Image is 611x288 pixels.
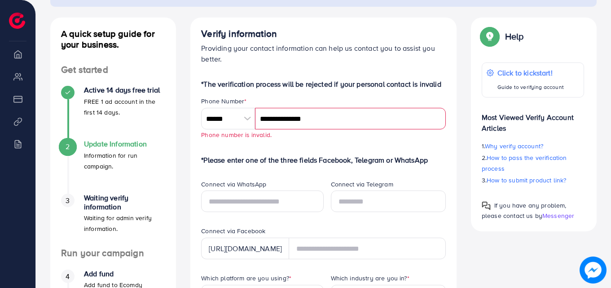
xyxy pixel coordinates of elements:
p: Guide to verifying account [497,82,564,93]
li: Waiting verify information [50,194,176,248]
label: Connect via WhatsApp [201,180,266,189]
label: Which platform are you using? [201,274,291,283]
p: *The verification process will be rejected if your personal contact is invalid [201,79,446,89]
h4: Verify information [201,28,446,40]
h4: Get started [50,64,176,75]
p: 3. [482,175,584,186]
label: Which industry are you in? [331,274,409,283]
span: 4 [66,271,70,282]
p: Click to kickstart! [497,67,564,78]
span: How to submit product link? [487,176,566,185]
p: Help [505,31,524,42]
span: If you have any problem, please contact us by [482,201,567,220]
li: Update Information [50,140,176,194]
h4: Run your campaign [50,248,176,259]
div: [URL][DOMAIN_NAME] [201,238,289,259]
p: 1. [482,141,584,151]
p: Most Viewed Verify Account Articles [482,105,584,133]
p: 2. [482,152,584,174]
label: Connect via Facebook [201,226,265,235]
p: Information for run campaign. [84,150,165,172]
h4: A quick setup guide for your business. [50,28,176,50]
p: *Please enter one of the three fields Facebook, Telegram or WhatsApp [201,155,446,165]
span: 3 [66,195,70,206]
span: Messenger [542,211,574,220]
h4: Active 14 days free trial [84,86,165,94]
img: logo [9,13,25,29]
img: Popup guide [482,201,491,210]
h4: Update Information [84,140,165,148]
img: Popup guide [482,28,498,44]
img: image [580,257,607,284]
span: 2 [66,142,70,152]
label: Connect via Telegram [331,180,393,189]
label: Phone Number [201,97,246,106]
span: Why verify account? [485,142,543,151]
h4: Waiting verify information [84,194,165,211]
p: Waiting for admin verify information. [84,213,165,234]
span: How to pass the verification process [482,153,567,173]
h4: Add fund [84,270,165,278]
p: Providing your contact information can help us contact you to assist you better. [201,43,446,64]
li: Active 14 days free trial [50,86,176,140]
p: FREE 1 ad account in the first 14 days. [84,96,165,118]
small: Phone number is invalid. [201,130,272,139]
